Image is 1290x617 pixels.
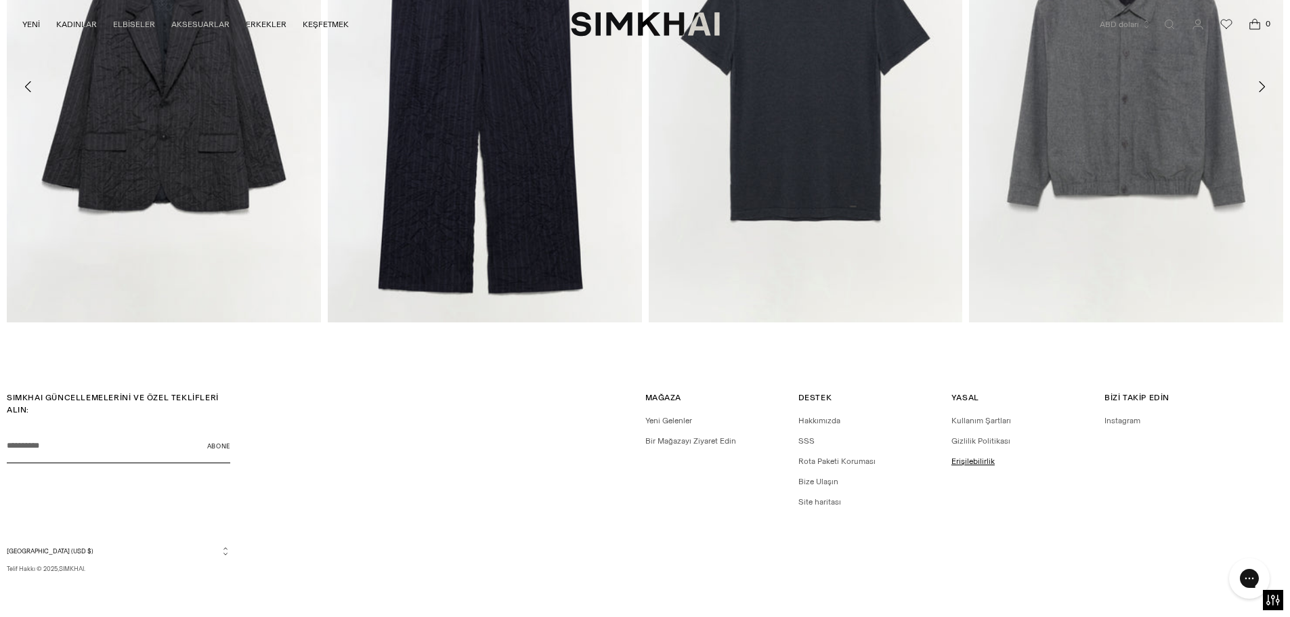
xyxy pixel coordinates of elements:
a: YENİ [22,9,40,39]
a: ELBİSELER [113,9,155,39]
font: Bizi takip edin [1104,393,1169,402]
a: SSS [798,436,815,446]
a: SİMKHAY [571,11,720,37]
a: Site haritası [798,497,841,507]
a: Rota Paketi Koruması [798,456,876,466]
a: Bize Ulaşın [798,477,838,486]
a: Hesap sayfasına git [1184,11,1211,38]
a: ERKEKLER [246,9,286,39]
a: KADINLAR [56,9,97,39]
button: ABD doları [1100,9,1151,39]
font: . [84,565,85,572]
a: İstek listesi [1213,11,1240,38]
a: SIMKHAI [59,565,84,572]
font: Abone [207,442,231,450]
button: Abone [207,429,231,463]
a: Açık alışveriş sepeti modali [1241,11,1268,38]
font: ABD doları [1100,20,1139,29]
a: KEŞFETMEK [303,9,349,39]
a: Kullanım Şartları [951,416,1011,425]
iframe: Gorgias canlı sohbet mesajlaşma programı [1222,553,1276,603]
font: 0 [1266,19,1270,28]
font: Yasal [951,393,979,402]
font: SIMKHAI GÜNCELLEMELERİNİ VE ÖZEL TEKLİFLERİ ALIN: [7,393,219,414]
a: Bir Mağazayı Ziyaret Edin [645,436,736,446]
a: Yeni Gelenler [645,416,692,425]
button: Önceki dönen slayta geç [14,72,43,102]
button: [GEOGRAPHIC_DATA] (USD $) [7,546,230,556]
a: Instagram [1104,416,1140,425]
font: [GEOGRAPHIC_DATA] (USD $) [7,547,93,555]
font: Destek [798,393,832,402]
a: Erişilebilirlik [951,456,995,466]
font: Telif Hakkı © 2025, [7,565,59,572]
button: Bir sonraki dönen slayda geç [1247,72,1276,102]
a: Açık arama modu [1156,11,1183,38]
a: AKSESUARLAR [171,9,230,39]
a: Hakkımızda [798,416,840,425]
a: Gizlilik Politikası [951,436,1010,446]
font: Mağaza [645,393,682,402]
